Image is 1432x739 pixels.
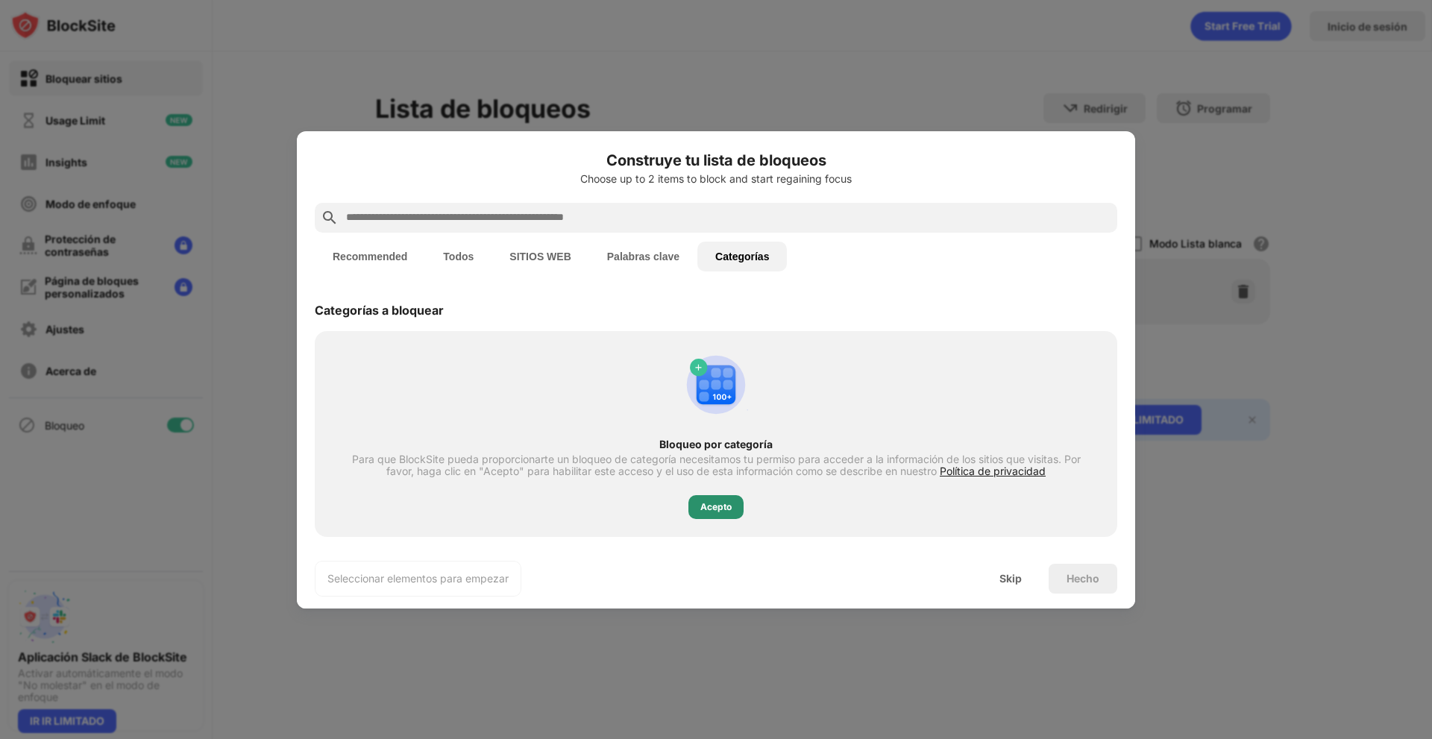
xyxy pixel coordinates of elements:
[315,303,444,318] div: Categorías a bloquear
[697,242,787,271] button: Categorías
[425,242,492,271] button: Todos
[940,465,1046,477] span: Política de privacidad
[589,242,697,271] button: Palabras clave
[315,173,1117,185] div: Choose up to 2 items to block and start regaining focus
[700,500,732,515] div: Acepto
[999,573,1022,585] div: Skip
[315,149,1117,172] h6: Construye tu lista de bloqueos
[315,242,425,271] button: Recommended
[342,453,1090,477] div: Para que BlockSite pueda proporcionarte un bloqueo de categoría necesitamos tu permiso para acced...
[321,209,339,227] img: search.svg
[492,242,588,271] button: SITIOS WEB
[1067,573,1099,585] div: Hecho
[327,571,509,586] div: Seleccionar elementos para empezar
[680,349,752,421] img: category-add.svg
[342,438,1090,450] div: Bloqueo por categoría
